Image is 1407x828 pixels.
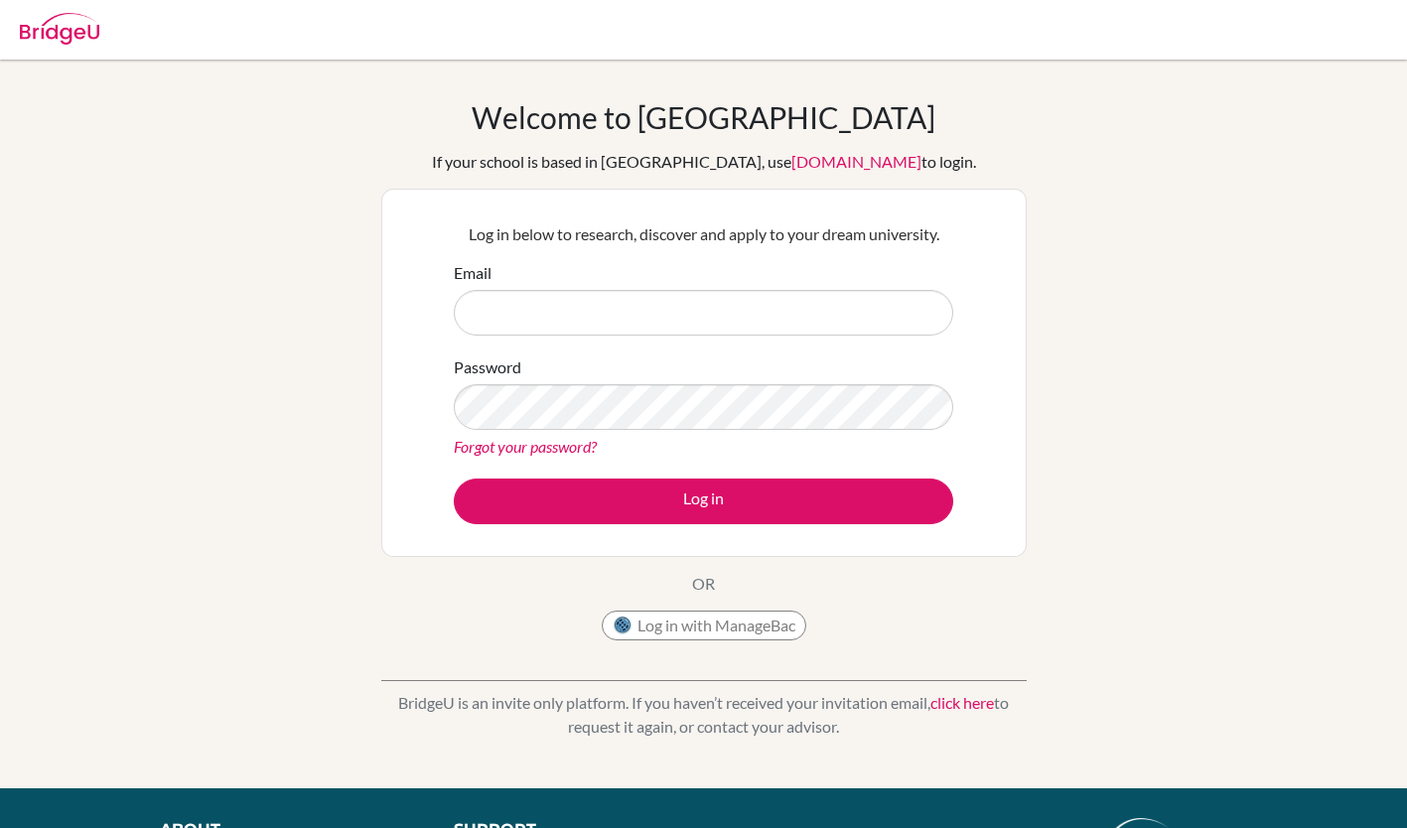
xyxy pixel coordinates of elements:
a: click here [930,693,994,712]
p: Log in below to research, discover and apply to your dream university. [454,222,953,246]
label: Email [454,261,492,285]
a: Forgot your password? [454,437,597,456]
img: Bridge-U [20,13,99,45]
h1: Welcome to [GEOGRAPHIC_DATA] [472,99,935,135]
button: Log in with ManageBac [602,611,806,640]
label: Password [454,355,521,379]
a: [DOMAIN_NAME] [791,152,921,171]
button: Log in [454,479,953,524]
p: OR [692,572,715,596]
p: BridgeU is an invite only platform. If you haven’t received your invitation email, to request it ... [381,691,1027,739]
div: If your school is based in [GEOGRAPHIC_DATA], use to login. [432,150,976,174]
